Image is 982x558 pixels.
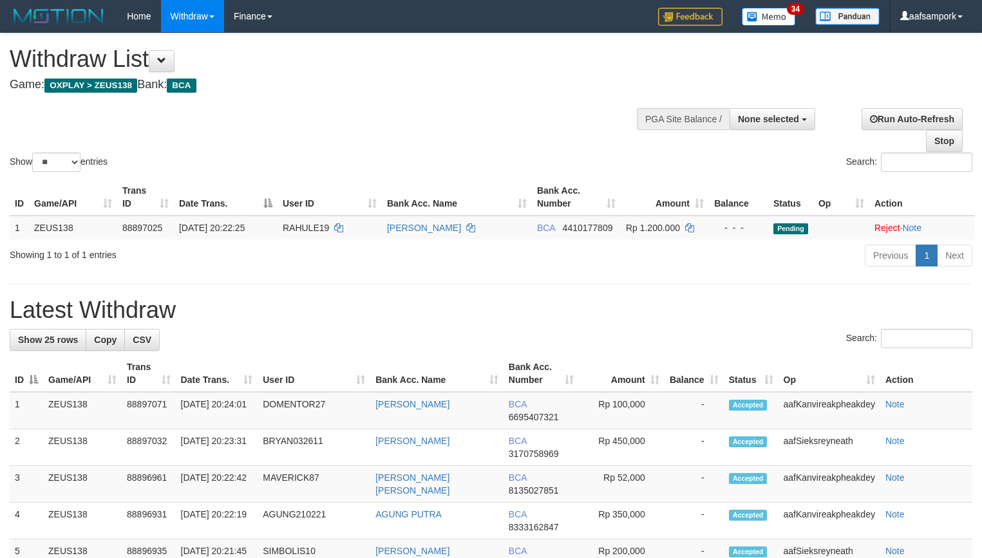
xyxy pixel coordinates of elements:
[902,223,921,233] a: Note
[10,216,29,239] td: 1
[10,6,108,26] img: MOTION_logo.png
[167,79,196,93] span: BCA
[509,509,527,519] span: BCA
[579,429,665,466] td: Rp 450,000
[724,355,779,392] th: Status: activate to sort column ascending
[773,223,808,234] span: Pending
[813,179,869,216] th: Op: activate to sort column ascending
[10,79,642,91] h4: Game: Bank:
[278,179,382,216] th: User ID: activate to sort column ascending
[846,153,972,172] label: Search:
[375,436,449,446] a: [PERSON_NAME]
[10,297,972,323] h1: Latest Withdraw
[370,355,504,392] th: Bank Acc. Name: activate to sort column ascending
[881,153,972,172] input: Search:
[43,429,122,466] td: ZEUS138
[122,223,162,233] span: 88897025
[122,429,176,466] td: 88897032
[509,522,559,532] span: Copy 8333162847 to clipboard
[665,466,724,503] td: -
[10,179,29,216] th: ID
[10,392,43,429] td: 1
[665,503,724,539] td: -
[579,392,665,429] td: Rp 100,000
[709,179,768,216] th: Balance
[665,355,724,392] th: Balance: activate to sort column ascending
[881,329,972,348] input: Search:
[133,335,151,345] span: CSV
[509,436,527,446] span: BCA
[258,429,370,466] td: BRYAN032611
[926,130,963,152] a: Stop
[174,179,278,216] th: Date Trans.: activate to sort column descending
[880,355,972,392] th: Action
[44,79,137,93] span: OXPLAY > ZEUS138
[509,399,527,409] span: BCA
[916,245,938,266] a: 1
[874,223,900,233] a: Reject
[122,355,176,392] th: Trans ID: activate to sort column ascending
[10,466,43,503] td: 3
[122,466,176,503] td: 88896961
[779,466,880,503] td: aafKanvireakpheakdey
[729,473,768,484] span: Accepted
[10,243,399,261] div: Showing 1 to 1 of 1 entries
[509,472,527,483] span: BCA
[665,429,724,466] td: -
[29,179,117,216] th: Game/API: activate to sort column ascending
[865,245,916,266] a: Previous
[787,3,804,15] span: 34
[10,153,108,172] label: Show entries
[10,46,642,72] h1: Withdraw List
[937,245,972,266] a: Next
[537,223,555,233] span: BCA
[714,221,763,234] div: - - -
[94,335,117,345] span: Copy
[504,355,579,392] th: Bank Acc. Number: activate to sort column ascending
[729,546,768,557] span: Accepted
[509,412,559,422] span: Copy 6695407321 to clipboard
[665,392,724,429] td: -
[176,503,258,539] td: [DATE] 20:22:19
[176,355,258,392] th: Date Trans.: activate to sort column ascending
[10,429,43,466] td: 2
[621,179,709,216] th: Amount: activate to sort column ascending
[375,546,449,556] a: [PERSON_NAME]
[729,400,768,411] span: Accepted
[387,223,461,233] a: [PERSON_NAME]
[846,329,972,348] label: Search:
[885,436,905,446] a: Note
[885,472,905,483] a: Note
[43,466,122,503] td: ZEUS138
[179,223,245,233] span: [DATE] 20:22:25
[779,503,880,539] td: aafKanvireakpheakdey
[32,153,80,172] select: Showentries
[869,179,975,216] th: Action
[86,329,125,351] a: Copy
[563,223,613,233] span: Copy 4410177809 to clipboard
[768,179,813,216] th: Status
[885,399,905,409] a: Note
[382,179,532,216] th: Bank Acc. Name: activate to sort column ascending
[43,392,122,429] td: ZEUS138
[509,449,559,459] span: Copy 3170758969 to clipboard
[176,429,258,466] td: [DATE] 20:23:31
[43,503,122,539] td: ZEUS138
[10,329,86,351] a: Show 25 rows
[176,392,258,429] td: [DATE] 20:24:01
[738,114,799,124] span: None selected
[18,335,78,345] span: Show 25 rows
[779,429,880,466] td: aafSieksreyneath
[579,466,665,503] td: Rp 52,000
[730,108,815,130] button: None selected
[375,399,449,409] a: [PERSON_NAME]
[176,466,258,503] td: [DATE] 20:22:42
[375,509,442,519] a: AGUNG PUTRA
[579,503,665,539] td: Rp 350,000
[729,510,768,521] span: Accepted
[637,108,730,130] div: PGA Site Balance /
[509,546,527,556] span: BCA
[10,503,43,539] td: 4
[258,466,370,503] td: MAVERICK87
[122,503,176,539] td: 88896931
